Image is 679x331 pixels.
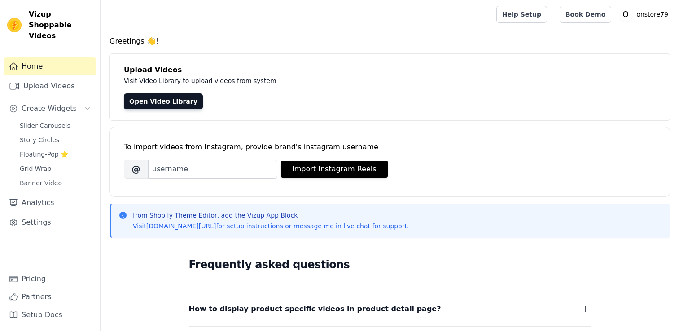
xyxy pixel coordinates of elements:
a: Book Demo [560,6,611,23]
span: Floating-Pop ⭐ [20,150,68,159]
button: How to display product specific videos in product detail page? [189,303,591,315]
input: username [148,160,277,179]
text: O [623,10,629,19]
span: Vizup Shoppable Videos [29,9,93,41]
a: Story Circles [14,134,96,146]
a: Slider Carousels [14,119,96,132]
a: Analytics [4,194,96,212]
h4: Greetings 👋! [110,36,670,47]
button: O onstore79 [618,6,672,22]
a: Pricing [4,270,96,288]
img: Vizup [7,18,22,32]
a: Floating-Pop ⭐ [14,148,96,161]
p: from Shopify Theme Editor, add the Vizup App Block [133,211,409,220]
a: Banner Video [14,177,96,189]
p: onstore79 [633,6,672,22]
a: Open Video Library [124,93,203,109]
a: Home [4,57,96,75]
div: To import videos from Instagram, provide brand's instagram username [124,142,656,152]
span: How to display product specific videos in product detail page? [189,303,441,315]
span: @ [124,160,148,179]
p: Visit for setup instructions or message me in live chat for support. [133,222,409,231]
span: Create Widgets [22,103,77,114]
a: Settings [4,213,96,231]
a: Help Setup [496,6,547,23]
span: Banner Video [20,179,62,187]
button: Create Widgets [4,100,96,118]
a: Upload Videos [4,77,96,95]
a: Partners [4,288,96,306]
a: Grid Wrap [14,162,96,175]
a: Setup Docs [4,306,96,324]
span: Grid Wrap [20,164,51,173]
h2: Frequently asked questions [189,256,591,274]
span: Slider Carousels [20,121,70,130]
span: Story Circles [20,135,59,144]
a: [DOMAIN_NAME][URL] [146,222,216,230]
h4: Upload Videos [124,65,656,75]
button: Import Instagram Reels [281,161,388,178]
p: Visit Video Library to upload videos from system [124,75,526,86]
